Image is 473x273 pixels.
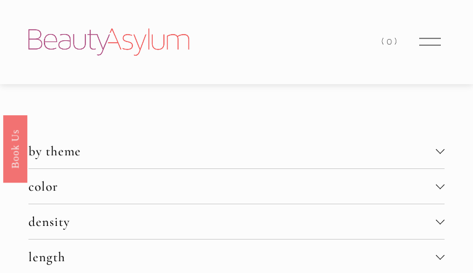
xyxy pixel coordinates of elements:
button: by theme [28,134,445,168]
span: color [28,178,436,194]
span: 0 [386,36,394,47]
span: by theme [28,143,436,159]
span: density [28,214,436,230]
a: Book Us [3,115,27,182]
button: color [28,169,445,204]
span: ( [381,36,386,47]
img: Beauty Asylum | Bridal Hair &amp; Makeup Charlotte &amp; Atlanta [28,28,189,56]
button: density [28,204,445,239]
span: length [28,249,436,265]
a: 0 items in cart [381,33,399,50]
span: ) [394,36,399,47]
